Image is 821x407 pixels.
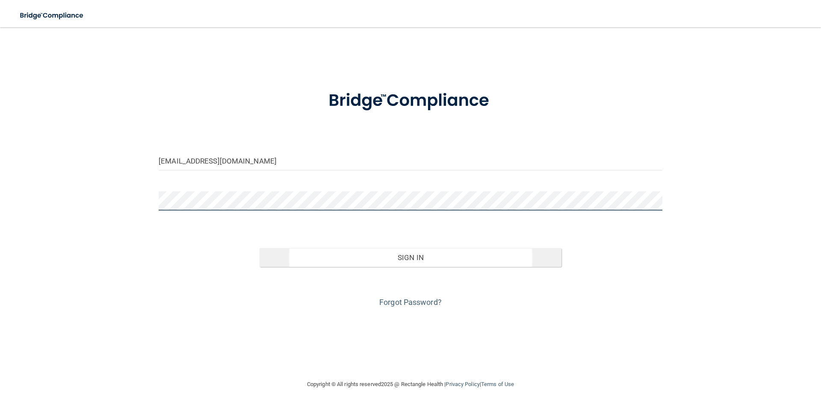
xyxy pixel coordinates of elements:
[159,151,662,170] input: Email
[481,381,514,387] a: Terms of Use
[260,248,562,267] button: Sign In
[311,79,510,123] img: bridge_compliance_login_screen.278c3ca4.svg
[446,381,479,387] a: Privacy Policy
[13,7,92,24] img: bridge_compliance_login_screen.278c3ca4.svg
[254,371,567,398] div: Copyright © All rights reserved 2025 @ Rectangle Health | |
[379,298,442,307] a: Forgot Password?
